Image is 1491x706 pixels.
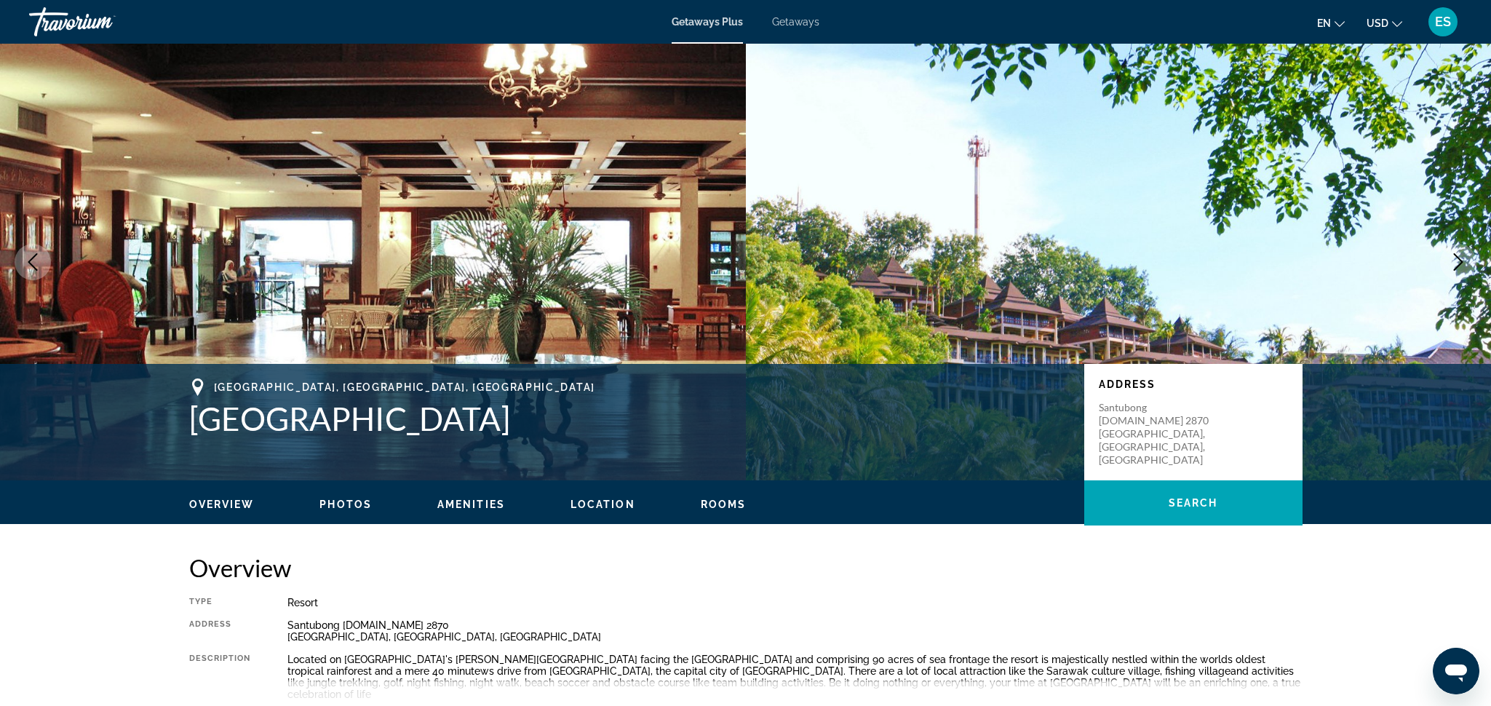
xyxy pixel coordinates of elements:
button: Location [570,498,635,511]
div: Located on [GEOGRAPHIC_DATA]'s [PERSON_NAME][GEOGRAPHIC_DATA] facing the [GEOGRAPHIC_DATA] and co... [287,654,1303,700]
button: Rooms [701,498,747,511]
h2: Overview [189,553,1303,582]
p: Address [1099,378,1288,390]
button: Previous image [15,244,51,280]
span: Search [1169,497,1218,509]
button: Photos [319,498,372,511]
span: Amenities [437,499,505,510]
button: Next image [1440,244,1476,280]
span: Location [570,499,635,510]
button: Overview [189,498,255,511]
button: Change language [1317,12,1345,33]
iframe: Button to launch messaging window [1433,648,1479,694]
button: Amenities [437,498,505,511]
span: ES [1435,15,1451,29]
div: Santubong [DOMAIN_NAME] 2870 [GEOGRAPHIC_DATA], [GEOGRAPHIC_DATA], [GEOGRAPHIC_DATA] [287,619,1303,643]
a: Travorium [29,3,175,41]
span: Overview [189,499,255,510]
div: Address [189,619,251,643]
span: [GEOGRAPHIC_DATA], [GEOGRAPHIC_DATA], [GEOGRAPHIC_DATA] [214,381,595,393]
button: Search [1084,480,1303,525]
span: Photos [319,499,372,510]
p: Santubong [DOMAIN_NAME] 2870 [GEOGRAPHIC_DATA], [GEOGRAPHIC_DATA], [GEOGRAPHIC_DATA] [1099,401,1215,467]
div: Resort [287,597,1303,608]
button: User Menu [1424,7,1462,37]
span: USD [1367,17,1388,29]
a: Getaways Plus [672,16,743,28]
span: Rooms [701,499,747,510]
div: Description [189,654,251,700]
div: Type [189,597,251,608]
span: en [1317,17,1331,29]
button: Change currency [1367,12,1402,33]
h1: [GEOGRAPHIC_DATA] [189,400,1070,437]
a: Getaways [772,16,819,28]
